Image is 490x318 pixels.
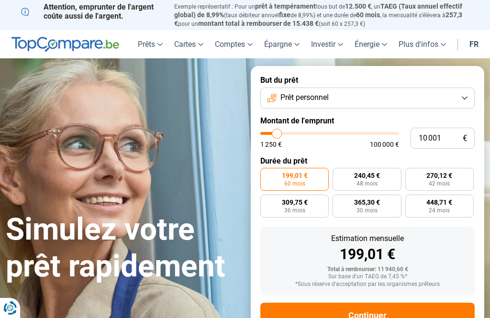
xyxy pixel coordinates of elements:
[354,172,380,179] span: 240,45 €
[174,2,462,19] span: TAEG (Taux annuel effectif global) de 8,99%
[356,181,378,186] span: 48 mois
[268,274,467,280] div: Sur base d'un TAEG de 7,45 %*
[464,30,484,58] a: fr
[284,181,305,186] span: 60 mois
[174,2,469,28] p: Exemple représentatif : Pour un tous but de , un (taux débiteur annuel de 8,99%) et une durée de ...
[284,208,305,213] span: 36 mois
[354,199,380,206] span: 365,30 €
[6,211,239,285] h1: Simulez votre prêt rapidement
[268,281,467,288] div: *Sous réserve d'acceptation par les organismes prêteurs
[11,37,119,52] img: TopCompare
[349,30,393,58] a: Énergie
[260,141,282,148] span: 1 250 €
[268,266,467,273] div: Total à rembourser: 11 940,60 €
[260,116,475,125] label: Montant de l'emprunt
[429,208,450,213] span: 24 mois
[356,208,378,213] span: 30 mois
[429,181,450,186] span: 42 mois
[370,141,399,148] span: 100 000 €
[260,88,475,109] button: Prêt personnel
[209,30,258,58] a: Comptes
[282,172,308,179] span: 199,01 €
[356,11,380,19] span: 60 mois
[279,11,290,19] span: fixe
[258,30,305,58] a: Épargne
[393,30,452,58] a: Plus d'infos
[255,2,316,10] span: prêt à tempérament
[268,235,467,242] div: Estimation mensuelle
[21,2,163,21] p: Attention, emprunter de l'argent coûte aussi de l'argent.
[280,92,329,103] span: Prêt personnel
[268,247,467,262] div: 199,01 €
[282,199,308,206] span: 309,75 €
[174,11,462,27] span: 257,3 €
[198,20,319,27] span: montant total à rembourser de 15.438 €
[426,199,452,206] span: 448,71 €
[260,156,475,165] label: Durée du prêt
[426,172,452,179] span: 270,12 €
[132,30,168,58] a: Prêts
[305,30,349,58] a: Investir
[463,134,467,143] span: €
[345,2,371,10] span: 12.500 €
[260,76,475,85] label: But du prêt
[168,30,209,58] a: Cartes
